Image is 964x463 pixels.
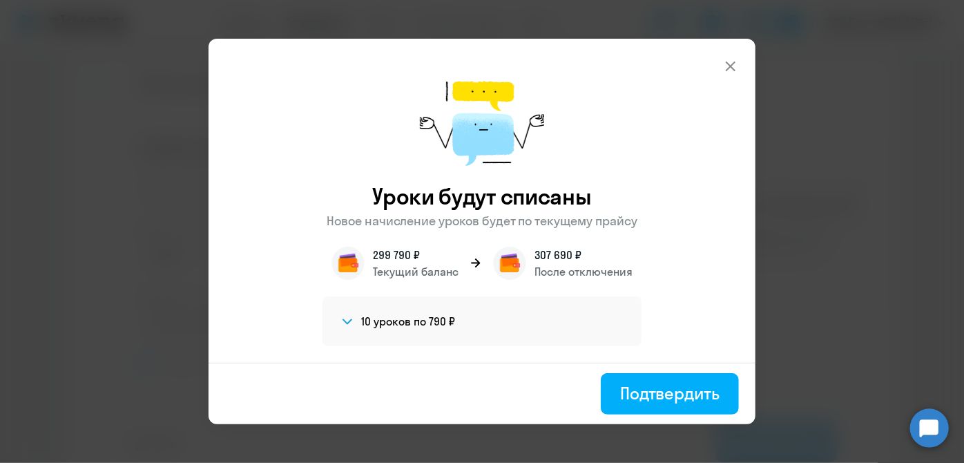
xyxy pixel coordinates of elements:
[327,212,637,230] p: Новое начисление уроков будет по текущему прайсу
[361,314,455,329] h4: 10 уроков по 790 ₽
[534,247,633,263] p: 307 690 ₽
[534,263,633,280] p: После отключения
[620,382,720,404] div: Подтвердить
[373,247,459,263] p: 299 790 ₽
[601,373,739,415] button: Подтвердить
[493,247,526,280] img: wallet.png
[373,263,459,280] p: Текущий баланс
[331,247,365,280] img: wallet.png
[420,66,544,182] img: message-sent.png
[372,182,591,210] h3: Уроки будут списаны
